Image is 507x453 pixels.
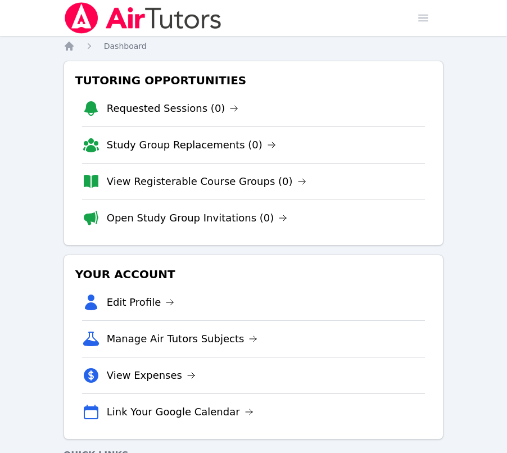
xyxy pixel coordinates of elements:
[107,210,288,226] a: Open Study Group Invitations (0)
[73,70,434,90] h3: Tutoring Opportunities
[73,264,434,284] h3: Your Account
[107,174,306,189] a: View Registerable Course Groups (0)
[64,40,444,52] nav: Breadcrumb
[107,331,258,347] a: Manage Air Tutors Subjects
[104,42,147,51] span: Dashboard
[107,295,175,310] a: Edit Profile
[107,368,196,383] a: View Expenses
[107,137,276,153] a: Study Group Replacements (0)
[107,404,254,420] a: Link Your Google Calendar
[64,2,223,34] img: Air Tutors
[104,40,147,52] a: Dashboard
[107,101,239,116] a: Requested Sessions (0)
